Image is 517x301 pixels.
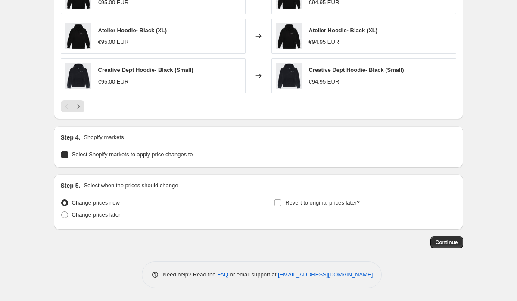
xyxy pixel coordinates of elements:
[61,181,81,190] h2: Step 5.
[309,27,378,34] span: Atelier Hoodie- Black (XL)
[163,271,218,278] span: Need help? Read the
[98,67,193,73] span: Creative Dept Hoodie- Black (Small)
[278,271,373,278] a: [EMAIL_ADDRESS][DOMAIN_NAME]
[84,133,124,142] p: Shopify markets
[65,63,91,89] img: HOODIEBLACK_1-min_80x.jpg
[285,199,360,206] span: Revert to original prices later?
[65,23,91,49] img: SS25_Drop_1_-2_80x.jpg
[98,78,129,85] span: €95.00 EUR
[436,239,458,246] span: Continue
[72,151,193,158] span: Select Shopify markets to apply price changes to
[72,100,84,112] button: Next
[98,39,129,45] span: €95.00 EUR
[98,27,167,34] span: Atelier Hoodie- Black (XL)
[61,133,81,142] h2: Step 4.
[72,211,121,218] span: Change prices later
[309,78,339,85] span: €94.95 EUR
[309,39,339,45] span: €94.95 EUR
[228,271,278,278] span: or email support at
[217,271,228,278] a: FAQ
[309,67,404,73] span: Creative Dept Hoodie- Black (Small)
[276,23,302,49] img: SS25_Drop_1_-2_80x.jpg
[276,63,302,89] img: HOODIEBLACK_1-min_80x.jpg
[72,199,120,206] span: Change prices now
[61,100,84,112] nav: Pagination
[430,236,463,248] button: Continue
[84,181,178,190] p: Select when the prices should change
